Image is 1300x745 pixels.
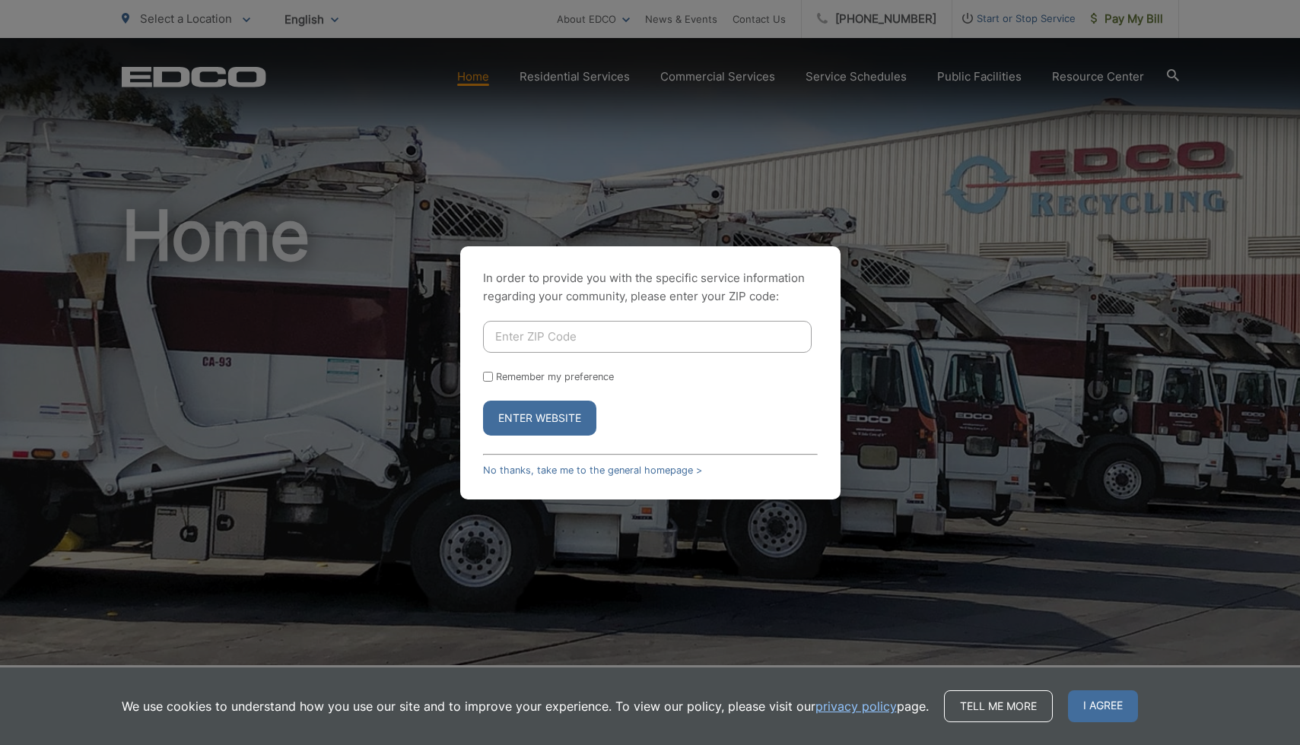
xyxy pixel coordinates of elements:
[496,371,614,382] label: Remember my preference
[483,321,812,353] input: Enter ZIP Code
[483,269,818,306] p: In order to provide you with the specific service information regarding your community, please en...
[944,690,1053,722] a: Tell me more
[122,697,929,715] p: We use cookies to understand how you use our site and to improve your experience. To view our pol...
[815,697,897,715] a: privacy policy
[483,464,702,476] a: No thanks, take me to the general homepage >
[483,401,596,436] button: Enter Website
[1068,690,1138,722] span: I agree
